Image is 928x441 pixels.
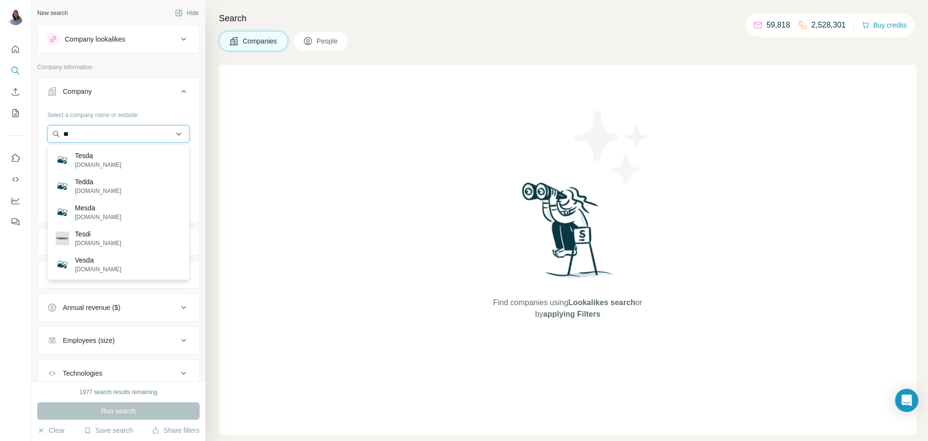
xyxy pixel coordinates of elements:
span: People [317,36,339,46]
p: Mesda [75,203,121,213]
button: Use Surfe API [8,171,23,188]
button: Hide [168,6,205,20]
p: Vesda [75,255,121,265]
div: Technologies [63,368,102,378]
h4: Search [219,12,916,25]
button: Quick start [8,41,23,58]
div: New search [37,9,68,17]
div: Select a company name or website [47,107,189,119]
p: 59,818 [767,19,790,31]
div: Employees (size) [63,336,115,345]
button: Save search [84,426,133,435]
button: Use Surfe on LinkedIn [8,149,23,167]
button: Technologies [38,362,199,385]
div: Company [63,87,92,96]
button: Dashboard [8,192,23,209]
button: Share filters [152,426,200,435]
p: 2,528,301 [812,19,846,31]
p: [DOMAIN_NAME] [75,187,121,195]
img: Surfe Illustration - Woman searching with binoculars [518,180,618,288]
button: Feedback [8,213,23,231]
button: Buy credits [862,18,907,32]
button: Employees (size) [38,329,199,352]
button: HQ location [38,263,199,286]
p: [DOMAIN_NAME] [75,161,121,169]
img: Tesdi [56,232,69,245]
p: [DOMAIN_NAME] [75,213,121,221]
button: Enrich CSV [8,83,23,101]
button: My lists [8,104,23,122]
img: Tedda [56,179,69,193]
img: Surfe Illustration - Stars [568,103,655,191]
img: Avatar [8,10,23,25]
div: Annual revenue ($) [63,303,120,312]
img: Tesda [56,153,69,167]
div: Open Intercom Messenger [895,389,918,412]
button: Clear [37,426,65,435]
div: Company lookalikes [65,34,125,44]
img: Vesda [56,258,69,271]
p: Tesda [75,151,121,161]
p: [DOMAIN_NAME] [75,265,121,274]
img: Mesda [56,206,69,219]
button: Annual revenue ($) [38,296,199,319]
p: Company information [37,63,200,72]
button: Company [38,80,199,107]
p: Tesdi [75,229,121,239]
span: Companies [243,36,278,46]
span: Lookalikes search [568,298,636,307]
p: [DOMAIN_NAME] [75,239,121,248]
button: Search [8,62,23,79]
span: applying Filters [543,310,600,318]
p: Tedda [75,177,121,187]
span: Find companies using or by [490,297,645,320]
div: 1977 search results remaining [80,388,158,397]
button: Company lookalikes [38,28,199,51]
button: Industry [38,230,199,253]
